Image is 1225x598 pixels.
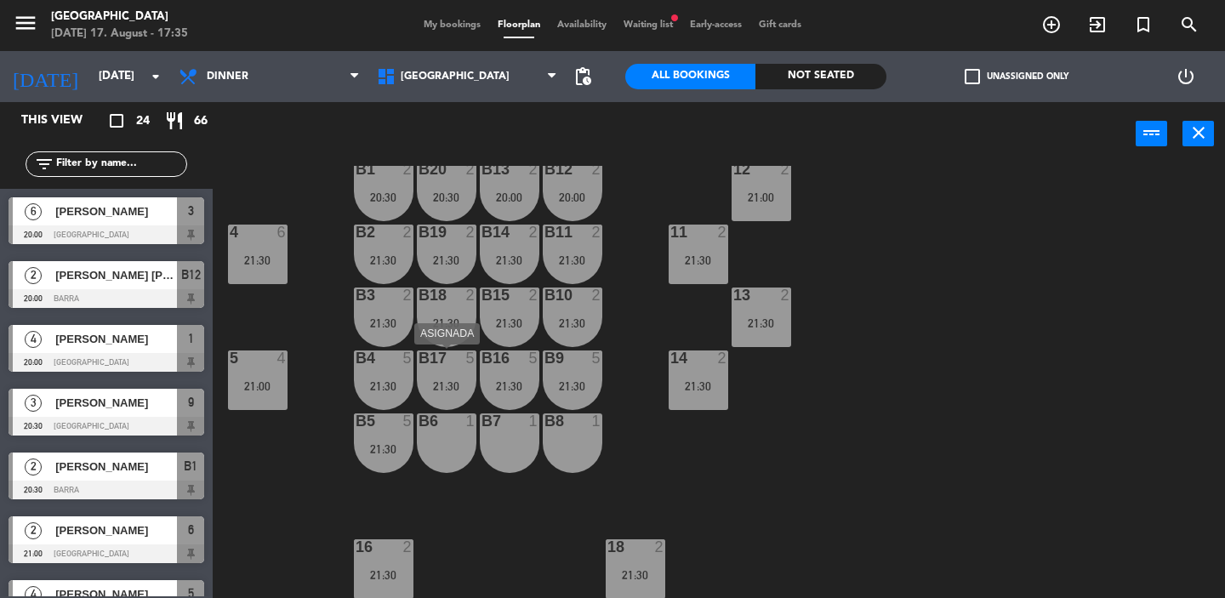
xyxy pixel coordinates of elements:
div: 2 [781,162,791,177]
div: 18 [607,539,608,555]
span: 3 [25,395,42,412]
div: 11 [670,225,671,240]
div: 21:30 [480,317,539,329]
div: 2 [403,539,413,555]
div: B9 [544,350,545,366]
i: power_input [1142,122,1162,143]
div: 21:00 [228,380,288,392]
div: 21:30 [606,569,665,581]
span: 2 [25,522,42,539]
div: [DATE] 17. August - 17:35 [51,26,188,43]
div: 5 [403,413,413,429]
input: Filter by name... [54,155,186,174]
div: 1 [466,413,476,429]
div: 20:00 [543,191,602,203]
div: 21:30 [417,380,476,392]
div: 21:30 [354,569,413,581]
div: 5 [592,350,602,366]
div: 21:30 [480,254,539,266]
span: Dinner [207,71,248,83]
div: 21:30 [354,317,413,329]
span: check_box_outline_blank [965,69,980,84]
div: 2 [466,162,476,177]
span: Early-access [681,20,750,30]
div: 5 [403,350,413,366]
div: 2 [718,350,728,366]
div: 21:30 [480,380,539,392]
span: 2 [25,267,42,284]
span: 4 [25,331,42,348]
span: [PERSON_NAME] [55,394,177,412]
i: menu [13,10,38,36]
div: 21:30 [669,380,728,392]
div: 12 [733,162,734,177]
div: 2 [529,225,539,240]
div: 2 [529,288,539,303]
div: Not seated [755,64,886,89]
i: restaurant [164,111,185,131]
span: 1 [188,328,194,349]
div: 20:30 [354,191,413,203]
div: 2 [718,225,728,240]
div: 2 [403,288,413,303]
div: 2 [592,288,602,303]
div: B12 [544,162,545,177]
div: ASIGNADA [414,323,480,345]
span: 24 [136,111,150,131]
div: 21:30 [669,254,728,266]
i: arrow_drop_down [145,66,166,87]
div: 2 [529,162,539,177]
span: [PERSON_NAME] [PERSON_NAME] [55,266,177,284]
div: 5 [529,350,539,366]
div: 6 [277,225,288,240]
div: 5 [466,350,476,366]
button: close [1182,121,1214,146]
span: [PERSON_NAME] [55,330,177,348]
span: Gift cards [750,20,810,30]
div: 2 [781,288,791,303]
div: 2 [466,288,476,303]
div: 21:30 [228,254,288,266]
div: 21:30 [354,254,413,266]
div: 21:30 [543,254,602,266]
div: 21:30 [354,380,413,392]
div: 2 [592,162,602,177]
i: filter_list [34,154,54,174]
div: 20:00 [480,191,539,203]
i: add_circle_outline [1041,14,1062,35]
div: 5 [230,350,231,366]
span: pending_actions [573,66,593,87]
div: All Bookings [625,64,755,89]
div: 4 [230,225,231,240]
span: fiber_manual_record [669,13,680,23]
span: Waiting list [615,20,681,30]
span: 3 [188,201,194,221]
div: B8 [544,413,545,429]
i: power_settings_new [1176,66,1196,87]
div: 13 [733,288,734,303]
div: B11 [544,225,545,240]
div: 14 [670,350,671,366]
div: 2 [403,225,413,240]
div: [GEOGRAPHIC_DATA] [51,9,188,26]
i: close [1188,122,1209,143]
div: 4 [277,350,288,366]
span: 66 [194,111,208,131]
span: Availability [549,20,615,30]
div: 21:30 [543,317,602,329]
i: crop_square [106,111,127,131]
span: Floorplan [489,20,549,30]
